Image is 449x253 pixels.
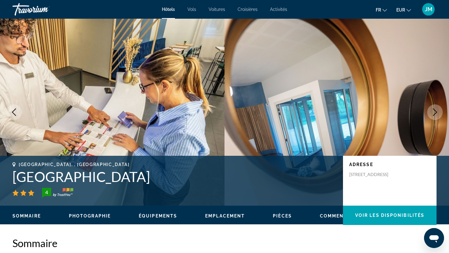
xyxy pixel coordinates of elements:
[238,7,258,12] a: Croisières
[427,104,443,120] button: Next image
[12,213,41,218] span: Sommaire
[273,213,292,218] span: Pièces
[69,213,111,219] button: Photographie
[355,213,424,218] span: Voir les disponibilités
[162,7,175,12] a: Hôtels
[12,237,437,249] h2: Sommaire
[420,3,437,16] button: User Menu
[12,1,75,17] a: Travorium
[69,213,111,218] span: Photographie
[425,6,432,12] span: JM
[6,104,22,120] button: Previous image
[376,7,381,12] span: fr
[40,189,53,196] div: 4
[12,169,337,185] h1: [GEOGRAPHIC_DATA]
[205,213,245,219] button: Emplacement
[376,5,387,14] button: Change language
[396,5,411,14] button: Change currency
[273,213,292,219] button: Pièces
[349,162,430,167] p: Adresse
[139,213,177,219] button: Équipements
[320,213,362,219] button: Commentaires
[42,188,73,198] img: trustyou-badge-hor.svg
[349,172,399,177] p: [STREET_ADDRESS]
[139,213,177,218] span: Équipements
[12,213,41,219] button: Sommaire
[209,7,225,12] a: Voitures
[396,7,405,12] span: EUR
[19,162,130,167] span: [GEOGRAPHIC_DATA], , [GEOGRAPHIC_DATA]
[205,213,245,218] span: Emplacement
[343,206,437,225] button: Voir les disponibilités
[424,228,444,248] iframe: Bouton de lancement de la fenêtre de messagerie
[320,213,362,218] span: Commentaires
[270,7,287,12] a: Activités
[187,7,196,12] a: Vols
